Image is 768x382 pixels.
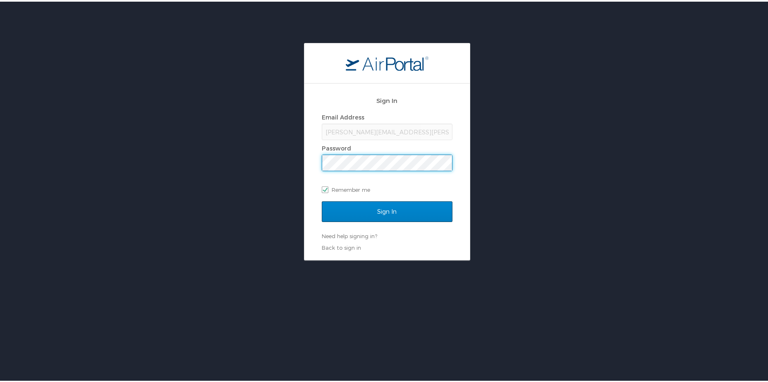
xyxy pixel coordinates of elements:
label: Remember me [322,182,452,194]
label: Email Address [322,112,364,119]
img: logo [346,54,428,69]
a: Need help signing in? [322,231,377,238]
a: Back to sign in [322,243,361,249]
input: Sign In [322,200,452,220]
h2: Sign In [322,94,452,104]
label: Password [322,143,351,150]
